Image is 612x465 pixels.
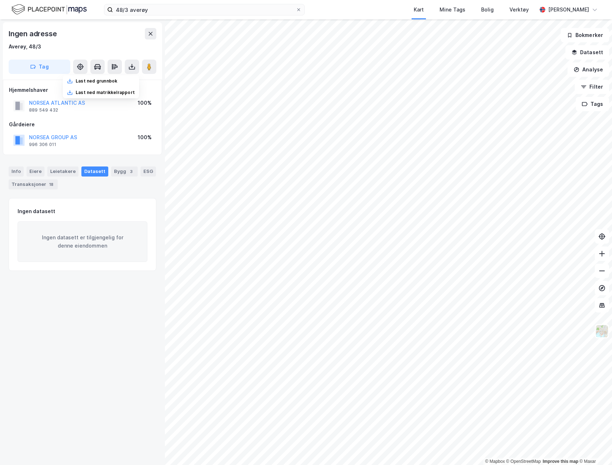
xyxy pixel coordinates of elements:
input: Søk på adresse, matrikkel, gårdeiere, leietakere eller personer [113,4,296,15]
div: ESG [141,166,156,177]
div: 18 [48,181,55,188]
div: 996 306 011 [29,142,56,147]
div: Eiere [27,166,44,177]
div: Last ned grunnbok [76,78,117,84]
button: Datasett [565,45,609,60]
a: OpenStreetMap [506,459,541,464]
button: Tag [9,60,70,74]
div: Info [9,166,24,177]
a: Mapbox [485,459,505,464]
button: Bokmerker [561,28,609,42]
div: Leietakere [47,166,79,177]
div: Kart [414,5,424,14]
div: Bygg [111,166,138,177]
div: 889 549 432 [29,107,58,113]
img: Z [595,324,609,338]
button: Filter [575,80,609,94]
div: Ingen datasett [18,207,55,216]
div: Mine Tags [440,5,465,14]
div: Datasett [81,166,108,177]
div: Last ned matrikkelrapport [76,90,135,95]
div: 100% [138,99,152,107]
img: logo.f888ab2527a4732fd821a326f86c7f29.svg [11,3,87,16]
div: Averøy, 48/3 [9,42,41,51]
iframe: Chat Widget [576,431,612,465]
div: Ingen adresse [9,28,58,39]
a: Improve this map [543,459,578,464]
button: Analyse [568,62,609,77]
div: 3 [128,168,135,175]
div: Verktøy [509,5,529,14]
div: Ingen datasett er tilgjengelig for denne eiendommen [18,221,147,262]
div: [PERSON_NAME] [548,5,589,14]
button: Tags [576,97,609,111]
div: Hjemmelshaver [9,86,156,94]
div: Bolig [481,5,494,14]
div: 100% [138,133,152,142]
div: Gårdeiere [9,120,156,129]
div: Transaksjoner [9,179,58,189]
